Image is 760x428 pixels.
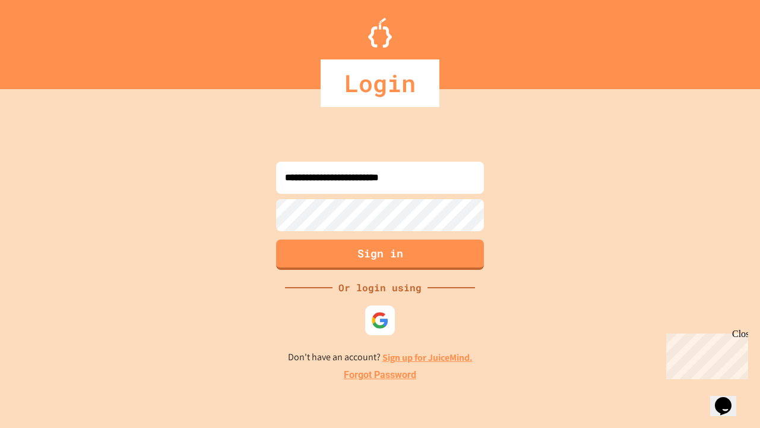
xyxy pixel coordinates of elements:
div: Login [321,59,439,107]
div: Chat with us now!Close [5,5,82,75]
div: Or login using [332,281,427,295]
a: Forgot Password [344,368,416,382]
img: google-icon.svg [371,311,389,329]
iframe: chat widget [661,329,748,379]
a: Sign up for JuiceMind. [382,351,473,364]
button: Sign in [276,240,484,270]
img: Logo.svg [368,18,392,48]
iframe: chat widget [710,380,748,416]
p: Don't have an account? [288,350,473,365]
